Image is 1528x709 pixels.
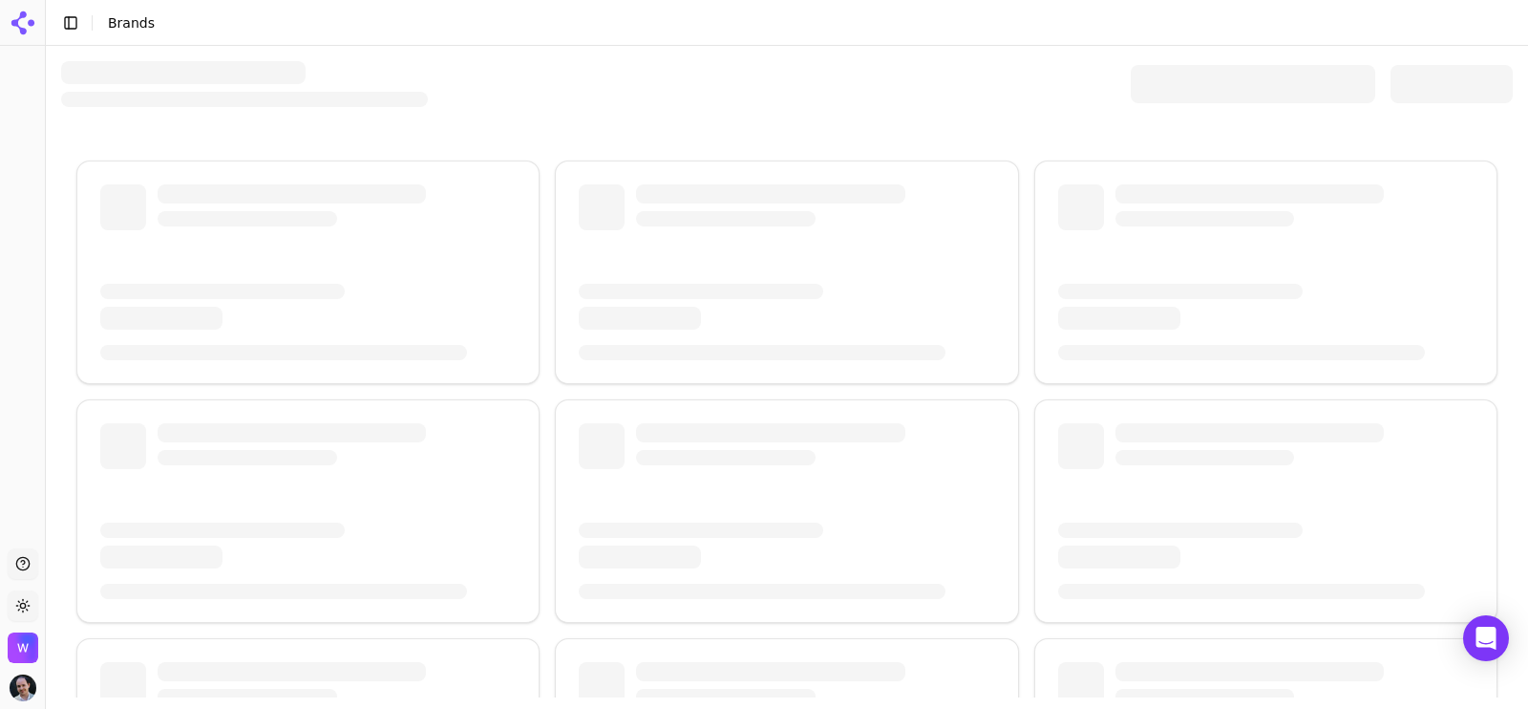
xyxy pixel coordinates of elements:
[8,633,38,663] button: Open organization switcher
[1463,615,1509,661] div: Open Intercom Messenger
[10,675,36,701] button: Open user button
[10,675,36,701] img: Erol Azuz
[8,633,38,663] img: Warmy
[108,13,155,32] nav: breadcrumb
[108,15,155,31] span: Brands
